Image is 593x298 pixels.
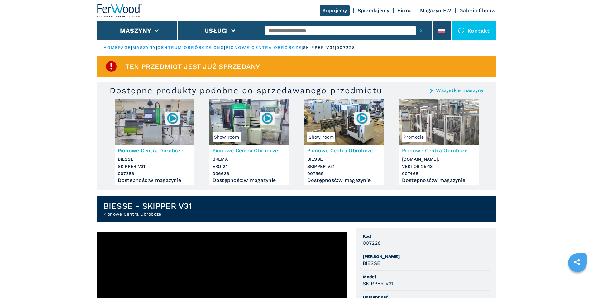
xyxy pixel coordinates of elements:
[307,179,381,182] div: Dostępność : w magazynie
[363,260,380,267] h3: BIESSE
[209,99,289,145] img: Pionowe Centra Obróbcze BREMA EKO 2.1
[363,239,381,247] h3: 007228
[397,7,412,13] a: Firma
[213,179,286,182] div: Dostępność : w magazynie
[459,7,496,13] a: Galeria filmów
[458,27,464,34] img: Kontakt
[103,45,131,50] a: HOMEPAGE
[363,274,490,280] span: Model
[110,85,382,95] h3: Dostępne produkty podobne do sprzedawanego przedmiotu
[125,63,260,70] span: Ten przedmiot jest już sprzedany
[320,5,350,16] a: Kupujemy
[209,99,289,185] a: Pionowe Centra Obróbcze BREMA EKO 2.1Show room006639Pionowe Centra ObróbczeBREMAEKO 2.1006639Dost...
[132,45,156,50] a: maszyny
[120,27,151,34] button: Maszyny
[302,45,303,50] span: |
[363,233,490,239] span: Kod
[157,45,224,50] a: centrum obróbcze cnc
[307,147,381,154] h3: Pionowe Centra Obróbcze
[131,45,132,50] span: |
[105,60,117,73] img: SoldProduct
[307,156,381,177] h3: BIESSE SKIPPER V31 007565
[569,254,585,270] a: sharethis
[402,156,476,177] h3: [DOMAIN_NAME]. VEKTOR 25-13 007468
[224,45,225,50] span: |
[363,253,490,260] span: [PERSON_NAME]
[363,280,394,287] h3: SKIPPER V31
[118,179,191,182] div: Dostępność : w magazynie
[402,147,476,154] h3: Pionowe Centra Obróbcze
[303,45,337,51] p: skipper v31 |
[213,147,286,154] h3: Pionowe Centra Obróbcze
[356,112,368,124] img: 007565
[97,4,142,17] img: Ferwood
[118,147,191,154] h3: Pionowe Centra Obróbcze
[213,156,286,177] h3: BREMA EKO 2.1 006639
[452,21,496,40] div: Kontakt
[118,156,191,177] h3: BIESSE SKIPPER V31 007289
[358,7,390,13] a: Sprzedajemy
[304,99,384,185] a: Pionowe Centra Obróbcze BIESSE SKIPPER V31Show room007565Pionowe Centra ObróbczeBIESSESKIPPER V31...
[226,45,302,50] a: pionowe centra obróbcze
[416,23,426,38] button: submit-button
[402,179,476,182] div: Dostępność : w magazynie
[567,270,588,293] iframe: Chat
[261,112,273,124] img: 006639
[103,201,192,211] h1: BIESSE - SKIPPER V31
[436,88,483,93] a: Wszystkie maszyny
[103,211,192,217] h2: Pionowe Centra Obróbcze
[399,99,479,185] a: Pionowe Centra Obróbcze Bre.Ma. VEKTOR 25-13PromocjePionowe Centra Obróbcze[DOMAIN_NAME].VEKTOR 2...
[399,99,479,145] img: Pionowe Centra Obróbcze Bre.Ma. VEKTOR 25-13
[420,7,452,13] a: Magazyn FW
[204,27,228,34] button: Usługi
[166,112,179,124] img: 007289
[213,132,241,142] span: Show room
[337,45,355,51] p: 007228
[307,132,335,142] span: Show room
[115,99,194,185] a: Pionowe Centra Obróbcze BIESSE SKIPPER V31007289Pionowe Centra ObróbczeBIESSESKIPPER V31007289Dos...
[402,132,426,142] span: Promocje
[156,45,157,50] span: |
[304,99,384,145] img: Pionowe Centra Obróbcze BIESSE SKIPPER V31
[115,99,194,145] img: Pionowe Centra Obróbcze BIESSE SKIPPER V31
